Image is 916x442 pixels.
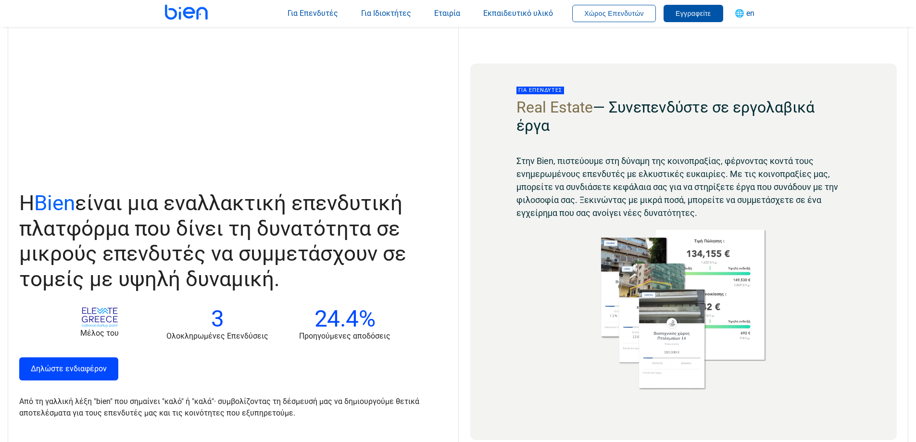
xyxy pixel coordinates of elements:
[676,10,711,17] span: Εγγραφείτε
[516,98,851,135] h2: — Συνεπενδύστε σε εργολαβικά έργα
[572,9,656,18] a: Χώρος Επενδυτών
[664,5,723,22] button: Εγγραφείτε
[516,154,851,219] p: Στην Bien, πιστεύουμε στη δύναμη της κοινοπραξίας, φέρνοντας κοντά τους ενημερωμένους επενδυτές μ...
[584,10,644,17] span: Χώρος Επενδυτών
[664,9,723,18] a: Εγγραφείτε
[516,87,564,94] span: Για επενδυτές
[19,357,118,380] a: Δηλώστε ενδιαφέρον
[34,190,75,215] span: Bien
[288,9,338,18] span: Για Επενδυτές
[299,330,390,342] p: Προηγούμενες αποδόσεις
[19,190,406,291] span: Η είναι μια εναλλακτική επενδυτική πλατφόρμα που δίνει τη δυνατότητα σε μικρούς επενδυτές να συμμ...
[63,328,136,339] p: Μέλος του
[516,98,593,116] span: Real Estate
[19,396,435,419] p: Από τη γαλλική λέξη "bien" που σημαίνει "καλό" ή "καλά"· συμβολίζοντας τη δέσμευσή μας να δημιουρ...
[572,5,656,22] button: Χώρος Επενδυτών
[470,63,897,440] a: Για επενδυτές Real Estate— Συνεπενδύστε σε εργολαβικά έργα Στην Bien, πιστεύουμε στη δύναμη της κ...
[359,305,376,332] span: %
[166,330,268,342] p: Ολοκληρωμένες Επενδύσεις
[434,9,460,18] span: Εταιρία
[299,307,390,330] p: 24.4
[361,9,411,18] span: Για Ιδιοκτήτες
[735,9,754,18] span: 🌐 en
[483,9,553,18] span: Εκπαιδευτικό υλικό
[166,307,268,330] p: 3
